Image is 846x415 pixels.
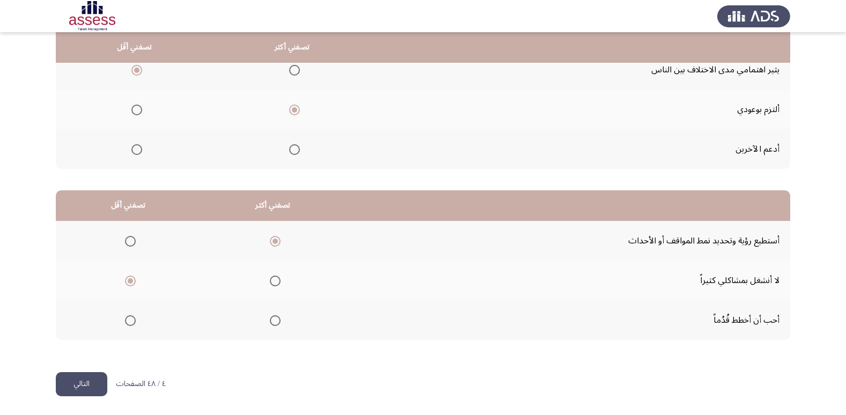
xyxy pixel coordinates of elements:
th: تصفني أقَل [56,32,214,63]
img: Assess Talent Management logo [717,1,790,31]
mat-radio-group: Select an option [127,61,142,79]
mat-radio-group: Select an option [121,271,136,290]
mat-radio-group: Select an option [266,271,281,290]
button: load next page [56,372,107,396]
mat-radio-group: Select an option [285,100,300,118]
img: Assessment logo of OCM R1 ASSESS [56,1,129,31]
mat-radio-group: Select an option [266,232,281,250]
td: أستطيع رؤية وتحديد نمط المواقف أو الأحداث [345,221,790,261]
mat-radio-group: Select an option [127,140,142,158]
mat-radio-group: Select an option [285,140,300,158]
th: تصفني أقَل [56,190,201,221]
th: تصفني أكثر [214,32,371,63]
th: تصفني أكثر [201,190,345,221]
mat-radio-group: Select an option [121,311,136,329]
mat-radio-group: Select an option [121,232,136,250]
td: أحب أن أخطط قُدُماً [345,300,790,340]
mat-radio-group: Select an option [127,100,142,118]
td: يثير اهتمامي مدى الاختلاف بين الناس [371,50,790,90]
td: ألتزم بوعودي [371,90,790,129]
td: لا أنشغل بمشاكلي كثيراً [345,261,790,300]
mat-radio-group: Select an option [285,61,300,79]
mat-radio-group: Select an option [266,311,281,329]
p: ٤ / ٤٨ الصفحات [116,380,166,389]
td: أدعم الآخرين [371,129,790,169]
